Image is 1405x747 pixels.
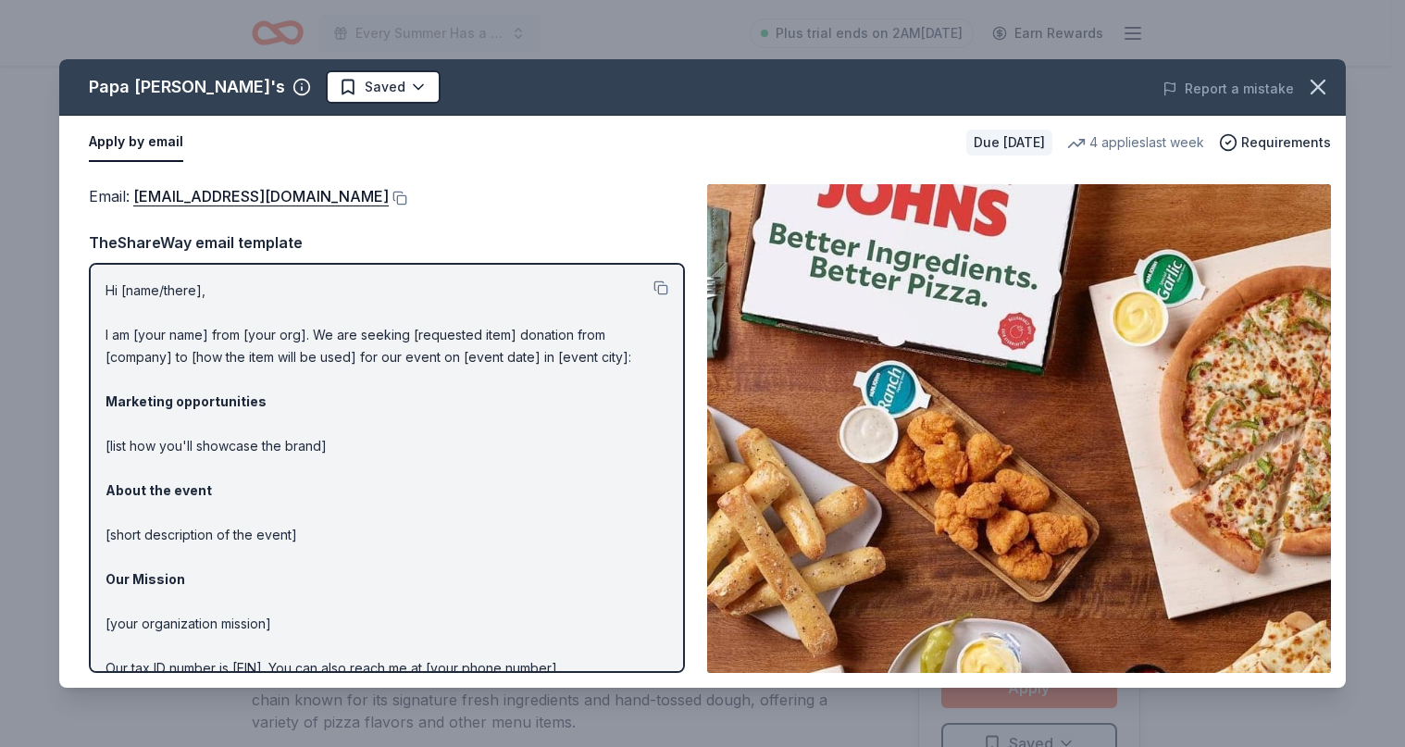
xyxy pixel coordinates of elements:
[1219,131,1331,154] button: Requirements
[365,76,405,98] span: Saved
[89,72,285,102] div: Papa [PERSON_NAME]'s
[1067,131,1204,154] div: 4 applies last week
[707,184,1331,673] img: Image for Papa John's
[326,70,441,104] button: Saved
[89,230,685,255] div: TheShareWay email template
[106,482,212,498] strong: About the event
[89,123,183,162] button: Apply by email
[106,393,267,409] strong: Marketing opportunities
[106,280,668,746] p: Hi [name/there], I am [your name] from [your org]. We are seeking [requested item] donation from ...
[106,571,185,587] strong: Our Mission
[89,187,389,205] span: Email :
[1241,131,1331,154] span: Requirements
[966,130,1052,156] div: Due [DATE]
[1163,78,1294,100] button: Report a mistake
[133,184,389,208] a: [EMAIL_ADDRESS][DOMAIN_NAME]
